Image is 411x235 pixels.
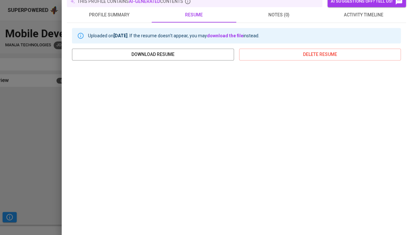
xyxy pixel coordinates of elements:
span: download resume [77,50,229,59]
span: delete resume [244,50,396,59]
b: [DATE] [113,33,128,38]
a: download the file [207,33,243,38]
div: Uploaded on . If the resume doesn't appear, you may instead. [88,30,259,41]
button: download resume [72,49,234,60]
span: notes (0) [240,11,317,19]
span: profile summary [71,11,148,19]
span: resume [156,11,233,19]
span: activity timeline [325,11,402,19]
button: delete resume [239,49,401,60]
